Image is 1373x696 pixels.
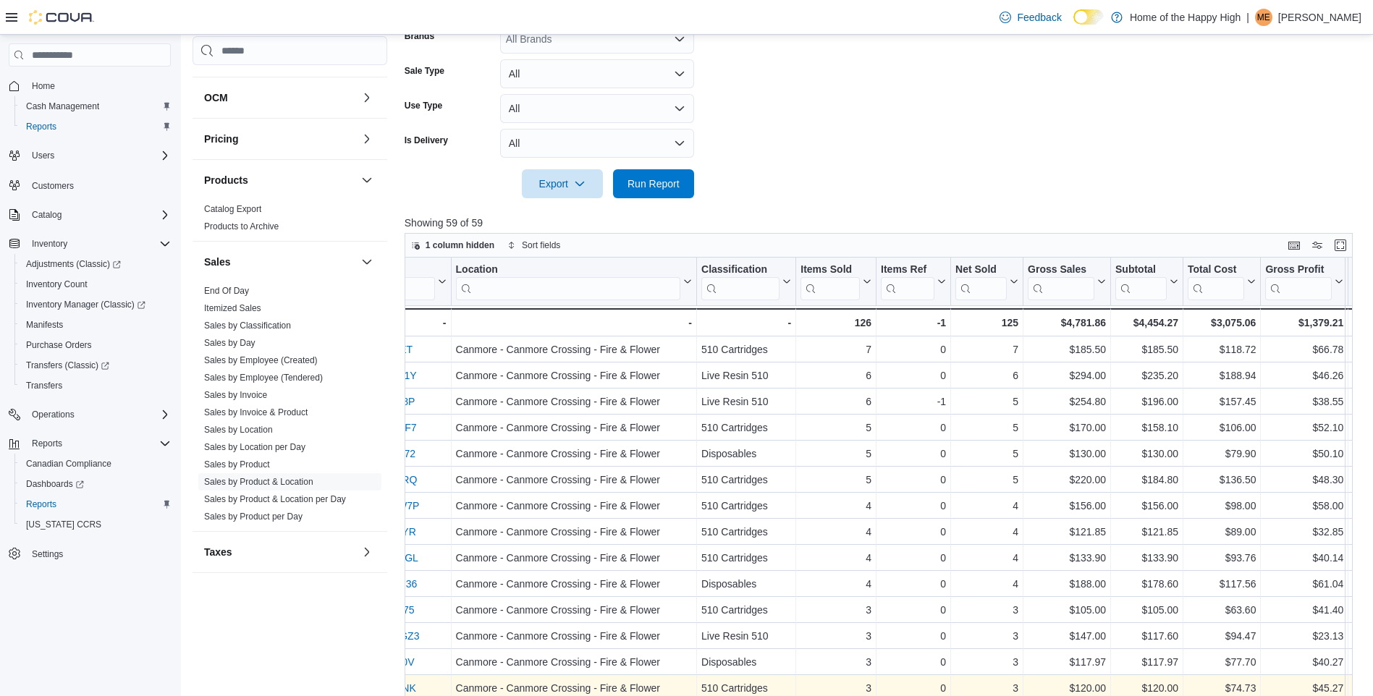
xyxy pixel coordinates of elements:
[674,33,685,45] button: Open list of options
[405,135,448,146] label: Is Delivery
[14,315,177,335] button: Manifests
[455,314,691,331] div: -
[204,545,232,559] h3: Taxes
[1188,263,1244,300] div: Total Cost
[800,367,871,384] div: 6
[1265,419,1343,436] div: $52.10
[26,147,60,164] button: Users
[193,282,387,531] div: Sales
[14,294,177,315] a: Inventory Manager (Classic)
[1028,263,1094,277] div: Gross Sales
[26,279,88,290] span: Inventory Count
[1028,367,1106,384] div: $294.00
[1028,445,1106,462] div: $130.00
[502,237,566,254] button: Sort fields
[994,3,1067,32] a: Feedback
[365,656,415,668] a: 013AAE0V
[9,69,171,602] nav: Complex example
[1130,9,1241,26] p: Home of the Happy High
[365,344,413,355] a: 410Y36ET
[26,121,56,132] span: Reports
[455,263,691,300] button: Location
[1028,393,1106,410] div: $254.80
[26,458,111,470] span: Canadian Compliance
[1188,523,1256,540] div: $89.00
[1265,471,1343,488] div: $48.30
[204,494,346,504] a: Sales by Product & Location per Day
[32,150,54,161] span: Users
[26,406,171,423] span: Operations
[204,255,355,269] button: Sales
[365,578,417,590] a: MXEV8P36
[701,341,791,358] div: 510 Cartridges
[955,419,1018,436] div: 5
[204,221,279,232] a: Products to Archive
[1265,497,1343,514] div: $58.00
[20,98,171,115] span: Cash Management
[14,96,177,116] button: Cash Management
[204,90,355,105] button: OCM
[14,454,177,474] button: Canadian Compliance
[1188,445,1256,462] div: $79.90
[365,682,416,694] a: 3VK7E5NK
[20,377,171,394] span: Transfers
[500,129,694,158] button: All
[455,471,691,488] div: Canmore - Canmore Crossing - Fire & Flower
[955,314,1018,331] div: 125
[955,263,1018,300] button: Net Sold
[1115,419,1178,436] div: $158.10
[204,459,270,470] a: Sales by Product
[32,438,62,449] span: Reports
[955,523,1018,540] div: 4
[358,253,376,271] button: Sales
[204,372,323,383] span: Sales by Employee (Tendered)
[26,360,109,371] span: Transfers (Classic)
[1265,393,1343,410] div: $38.55
[701,263,780,277] div: Classification
[701,497,791,514] div: 510 Cartridges
[1115,314,1178,331] div: $4,454.27
[3,404,177,425] button: Operations
[1285,237,1303,254] button: Keyboard shortcuts
[1028,419,1106,436] div: $170.00
[955,263,1007,277] div: Net Sold
[455,263,680,277] div: Location
[20,357,115,374] a: Transfers (Classic)
[204,285,249,297] span: End Of Day
[1265,263,1332,277] div: Gross Profit
[455,445,691,462] div: Canmore - Canmore Crossing - Fire & Flower
[881,263,946,300] button: Items Ref
[20,316,69,334] a: Manifests
[20,336,171,354] span: Purchase Orders
[1265,523,1343,540] div: $32.85
[26,206,171,224] span: Catalog
[405,30,434,42] label: Brands
[955,367,1018,384] div: 6
[204,286,249,296] a: End Of Day
[1188,497,1256,514] div: $98.00
[204,320,291,331] span: Sales by Classification
[455,523,691,540] div: Canmore - Canmore Crossing - Fire & Flower
[800,263,871,300] button: Items Sold
[1028,314,1106,331] div: $4,781.86
[204,476,313,488] span: Sales by Product & Location
[20,276,93,293] a: Inventory Count
[14,274,177,294] button: Inventory Count
[20,276,171,293] span: Inventory Count
[204,173,248,187] h3: Products
[20,98,105,115] a: Cash Management
[800,445,871,462] div: 5
[1028,471,1106,488] div: $220.00
[955,393,1018,410] div: 5
[701,523,791,540] div: 510 Cartridges
[20,118,171,135] span: Reports
[204,425,273,435] a: Sales by Location
[1257,9,1270,26] span: ME
[1265,549,1343,566] div: $40.14
[1028,341,1106,358] div: $185.50
[3,205,177,225] button: Catalog
[1115,445,1178,462] div: $130.00
[20,496,171,513] span: Reports
[20,255,127,273] a: Adjustments (Classic)
[20,296,171,313] span: Inventory Manager (Classic)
